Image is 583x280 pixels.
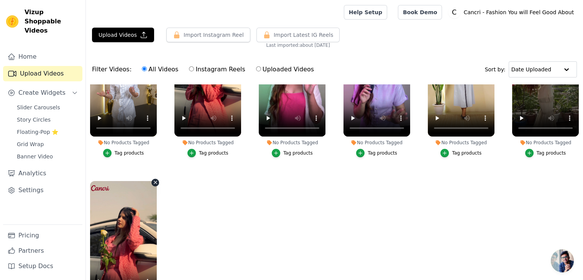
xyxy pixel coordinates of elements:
[266,42,330,48] span: Last imported: about [DATE]
[343,140,410,146] div: No Products Tagged
[17,128,58,136] span: Floating-Pop ⭐
[3,66,82,81] a: Upload Videos
[17,104,60,111] span: Slider Carousels
[3,183,82,198] a: Settings
[3,85,82,100] button: Create Widgets
[256,28,340,42] button: Import Latest IG Reels
[551,249,574,272] a: Open chat
[12,151,82,162] a: Banner Video
[6,15,18,28] img: Vizup
[187,149,228,157] button: Tag products
[115,150,144,156] div: Tag products
[17,140,44,148] span: Grid Wrap
[17,116,51,124] span: Story Circles
[274,31,333,39] span: Import Latest IG Reels
[3,243,82,259] a: Partners
[141,64,179,74] label: All Videos
[3,166,82,181] a: Analytics
[356,149,397,157] button: Tag products
[12,139,82,150] a: Grid Wrap
[428,140,494,146] div: No Products Tagged
[537,150,566,156] div: Tag products
[12,127,82,137] a: Floating-Pop ⭐
[92,61,318,78] div: Filter Videos:
[259,140,325,146] div: No Products Tagged
[256,66,261,71] input: Uploaded Videos
[440,149,481,157] button: Tag products
[189,64,245,74] label: Instagram Reels
[199,150,228,156] div: Tag products
[525,149,566,157] button: Tag products
[398,5,442,20] a: Book Demo
[272,149,313,157] button: Tag products
[142,66,147,71] input: All Videos
[452,150,481,156] div: Tag products
[485,61,577,77] div: Sort by:
[18,88,66,97] span: Create Widgets
[512,140,579,146] div: No Products Tagged
[25,8,79,35] span: Vizup Shoppable Videos
[92,28,154,42] button: Upload Videos
[103,149,144,157] button: Tag products
[368,150,397,156] div: Tag products
[3,228,82,243] a: Pricing
[166,28,250,42] button: Import Instagram Reel
[90,140,157,146] div: No Products Tagged
[256,64,314,74] label: Uploaded Videos
[151,179,159,186] button: Video Delete
[452,8,457,16] text: C
[12,102,82,113] a: Slider Carousels
[17,153,53,160] span: Banner Video
[283,150,313,156] div: Tag products
[344,5,387,20] a: Help Setup
[460,5,577,19] p: Cancri - Fashion You will Feel Good About
[189,66,194,71] input: Instagram Reels
[3,49,82,64] a: Home
[3,259,82,274] a: Setup Docs
[12,114,82,125] a: Story Circles
[174,140,241,146] div: No Products Tagged
[448,5,577,19] button: C Cancri - Fashion You will Feel Good About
